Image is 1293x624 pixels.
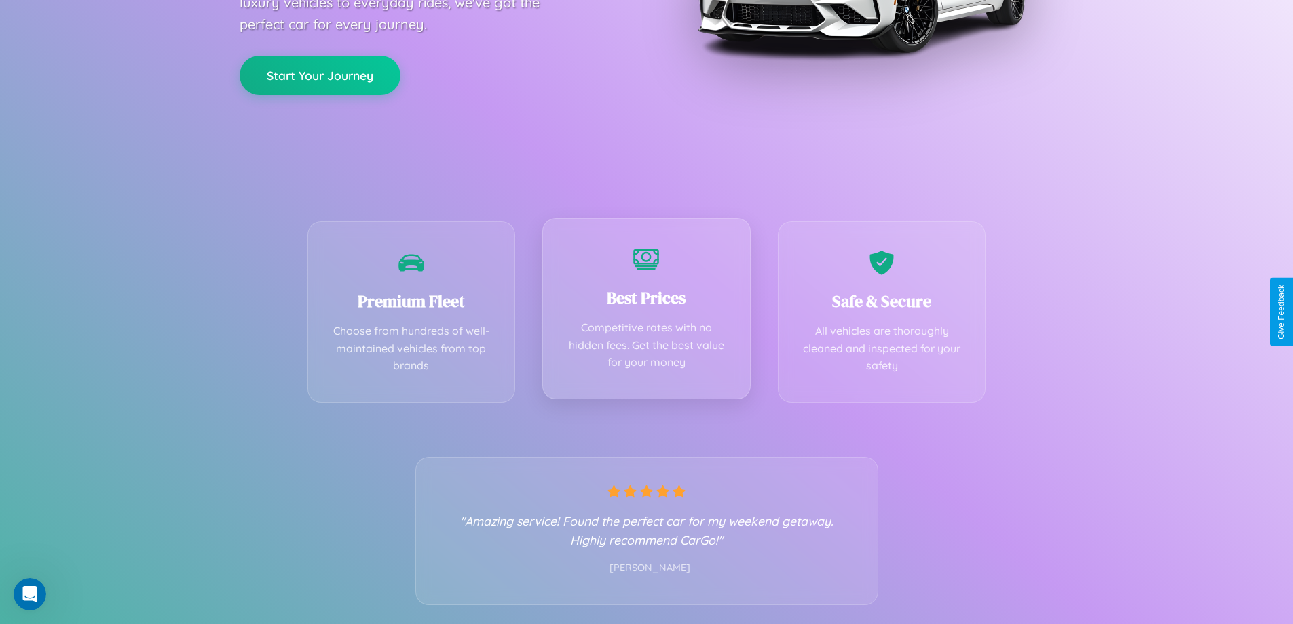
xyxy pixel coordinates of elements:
button: Start Your Journey [240,56,400,95]
h3: Best Prices [563,287,730,309]
p: "Amazing service! Found the perfect car for my weekend getaway. Highly recommend CarGo!" [443,511,850,549]
p: - [PERSON_NAME] [443,559,850,577]
p: Competitive rates with no hidden fees. Get the best value for your money [563,319,730,371]
iframe: Intercom live chat [14,578,46,610]
p: Choose from hundreds of well-maintained vehicles from top brands [329,323,495,375]
h3: Safe & Secure [799,290,965,312]
p: All vehicles are thoroughly cleaned and inspected for your safety [799,323,965,375]
div: Give Feedback [1277,285,1286,339]
h3: Premium Fleet [329,290,495,312]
